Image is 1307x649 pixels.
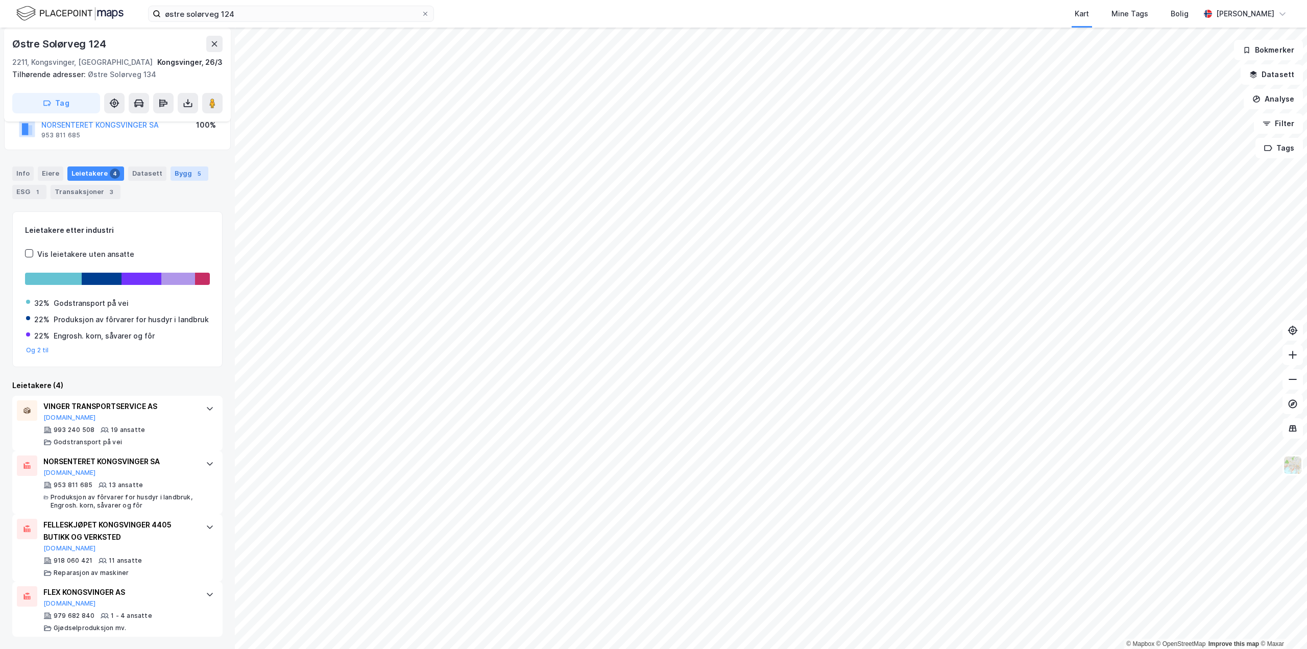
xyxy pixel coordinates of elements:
div: Mine Tags [1111,8,1148,20]
button: Tags [1255,138,1303,158]
div: VINGER TRANSPORTSERVICE AS [43,400,196,413]
div: Kontrollprogram for chat [1256,600,1307,649]
button: Og 2 til [26,346,49,354]
div: 100% [196,119,216,131]
button: Bokmerker [1234,40,1303,60]
div: NORSENTERET KONGSVINGER SA [43,455,196,468]
div: Leietakere [67,166,124,181]
div: 11 ansatte [109,557,142,565]
div: 918 060 421 [54,557,92,565]
div: 953 811 685 [54,481,92,489]
div: Transaksjoner [51,185,120,199]
div: [PERSON_NAME] [1216,8,1274,20]
div: FLEX KONGSVINGER AS [43,586,196,598]
button: [DOMAIN_NAME] [43,599,96,608]
button: Analyse [1244,89,1303,109]
div: Leietakere (4) [12,379,223,392]
div: 1 - 4 ansatte [111,612,152,620]
div: 22% [34,330,50,342]
div: Gjødselproduksjon mv. [54,624,126,632]
input: Søk på adresse, matrikkel, gårdeiere, leietakere eller personer [161,6,421,21]
div: ESG [12,185,46,199]
div: Østre Solørveg 124 [12,36,108,52]
div: Info [12,166,34,181]
button: Datasett [1241,64,1303,85]
div: 5 [194,169,204,179]
div: 993 240 508 [54,426,94,434]
div: Datasett [128,166,166,181]
div: Kart [1075,8,1089,20]
div: 13 ansatte [109,481,143,489]
img: Z [1283,455,1302,475]
div: Godstransport på vei [54,297,129,309]
div: 2211, Kongsvinger, [GEOGRAPHIC_DATA] [12,56,153,68]
div: Bolig [1171,8,1189,20]
a: Mapbox [1126,640,1154,647]
a: Improve this map [1208,640,1259,647]
button: Filter [1254,113,1303,134]
div: Engrosh. korn, såvarer og fôr [54,330,155,342]
div: Produksjon av fôrvarer for husdyr i landbruk [54,314,209,326]
div: 4 [110,169,120,179]
div: FELLESKJØPET KONGSVINGER 4405 BUTIKK OG VERKSTED [43,519,196,543]
span: Tilhørende adresser: [12,70,88,79]
button: [DOMAIN_NAME] [43,544,96,552]
img: logo.f888ab2527a4732fd821a326f86c7f29.svg [16,5,124,22]
div: 19 ansatte [111,426,145,434]
a: OpenStreetMap [1156,640,1206,647]
div: Leietakere etter industri [25,224,210,236]
button: Tag [12,93,100,113]
div: 22% [34,314,50,326]
div: 3 [106,187,116,197]
div: Eiere [38,166,63,181]
div: 979 682 840 [54,612,94,620]
div: 1 [32,187,42,197]
div: Vis leietakere uten ansatte [37,248,134,260]
div: 32% [34,297,50,309]
div: Reparasjon av maskiner [54,569,129,577]
div: Godstransport på vei [54,438,122,446]
div: Bygg [171,166,208,181]
iframe: Chat Widget [1256,600,1307,649]
button: [DOMAIN_NAME] [43,414,96,422]
div: 953 811 685 [41,131,80,139]
button: [DOMAIN_NAME] [43,469,96,477]
div: Produksjon av fôrvarer for husdyr i landbruk, Engrosh. korn, såvarer og fôr [51,493,196,510]
div: Kongsvinger, 26/3 [157,56,223,68]
div: Østre Solørveg 134 [12,68,214,81]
